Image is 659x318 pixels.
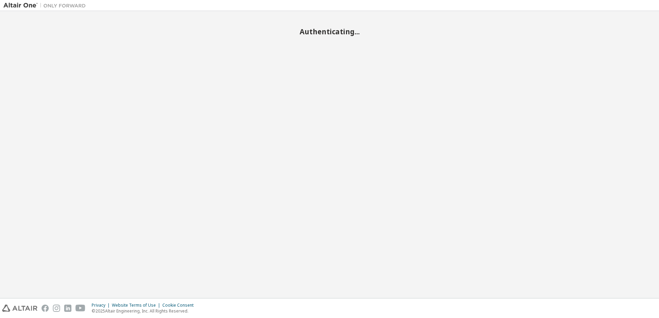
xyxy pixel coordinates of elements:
[112,303,162,308] div: Website Terms of Use
[42,305,49,312] img: facebook.svg
[3,27,656,36] h2: Authenticating...
[64,305,71,312] img: linkedin.svg
[53,305,60,312] img: instagram.svg
[76,305,85,312] img: youtube.svg
[2,305,37,312] img: altair_logo.svg
[92,308,198,314] p: © 2025 Altair Engineering, Inc. All Rights Reserved.
[92,303,112,308] div: Privacy
[162,303,198,308] div: Cookie Consent
[3,2,89,9] img: Altair One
